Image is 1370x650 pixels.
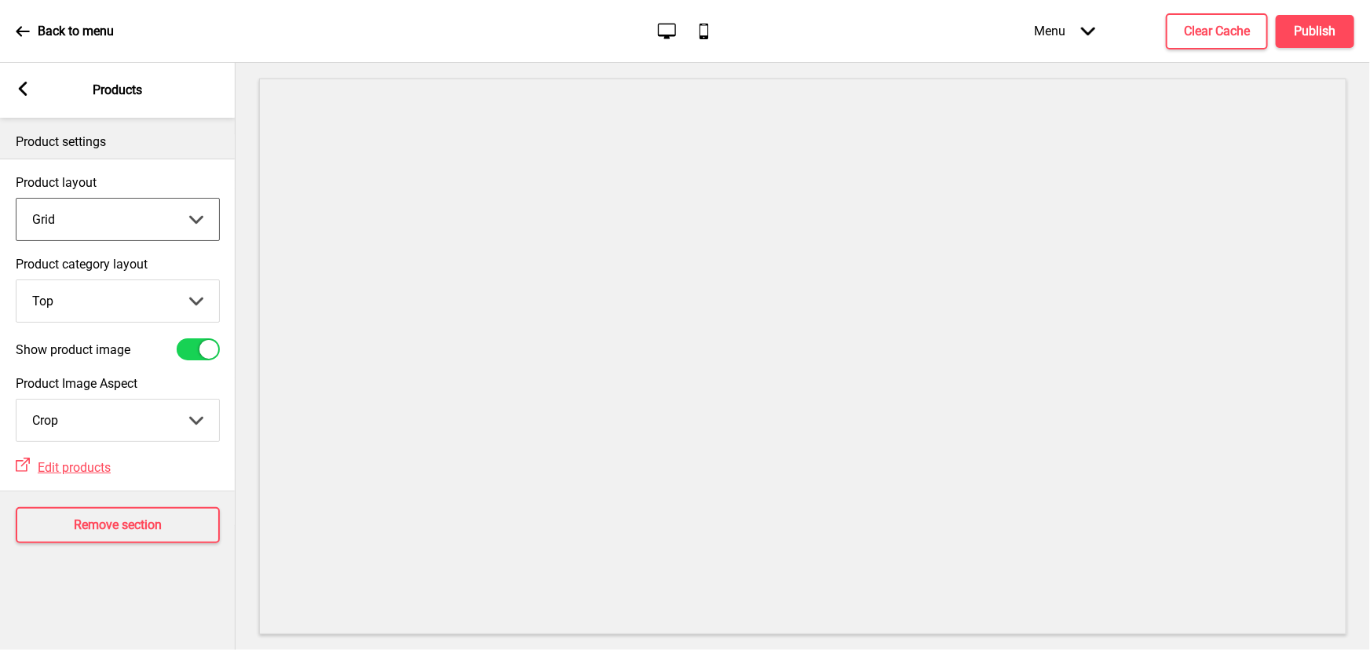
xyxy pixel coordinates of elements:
[16,342,130,357] label: Show product image
[1166,13,1268,49] button: Clear Cache
[16,133,220,151] p: Product settings
[1276,15,1354,48] button: Publish
[30,460,111,475] a: Edit products
[16,257,220,272] label: Product category layout
[16,507,220,543] button: Remove section
[16,376,220,391] label: Product Image Aspect
[1184,23,1250,40] h4: Clear Cache
[74,517,162,534] h4: Remove section
[38,460,111,475] span: Edit products
[38,23,114,40] p: Back to menu
[16,175,220,190] label: Product layout
[16,10,114,53] a: Back to menu
[93,82,143,99] p: Products
[1018,8,1111,54] div: Menu
[1295,23,1336,40] h4: Publish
